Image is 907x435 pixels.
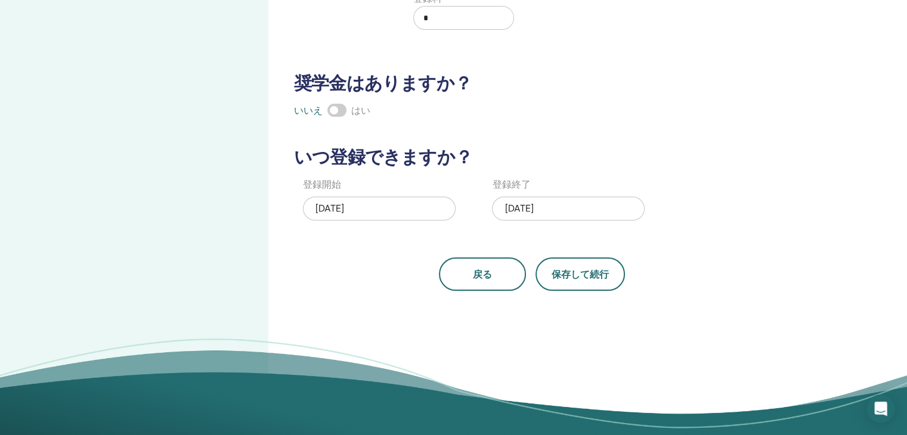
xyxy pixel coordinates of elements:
[315,202,344,215] font: [DATE]
[439,257,526,291] button: 戻る
[294,145,472,169] font: いつ登録できますか？
[294,72,472,95] font: 奨学金はありますか？
[866,394,895,423] div: インターコムメッセンジャーを開く
[351,104,370,117] font: はい
[294,104,323,117] font: いいえ
[535,257,625,291] button: 保存して続行
[552,268,609,281] font: 保存して続行
[303,178,341,191] font: 登録開始
[473,268,492,281] font: 戻る
[504,202,533,215] font: [DATE]
[492,178,530,191] font: 登録終了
